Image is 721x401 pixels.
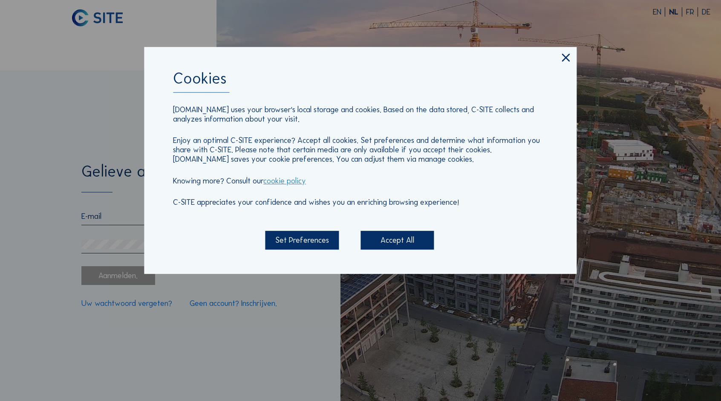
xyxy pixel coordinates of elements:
div: Accept All [360,231,434,250]
a: cookie policy [263,176,306,186]
div: Set Preferences [265,231,339,250]
p: Enjoy an optimal C-SITE experience? Accept all cookies. Set preferences and determine what inform... [173,136,548,164]
p: Knowing more? Consult our [173,176,548,186]
p: C-SITE appreciates your confidence and wishes you an enriching browsing experience! [173,198,548,207]
div: Cookies [173,71,548,93]
p: [DOMAIN_NAME] uses your browser's local storage and cookies. Based on the data stored, C-SITE col... [173,105,548,124]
